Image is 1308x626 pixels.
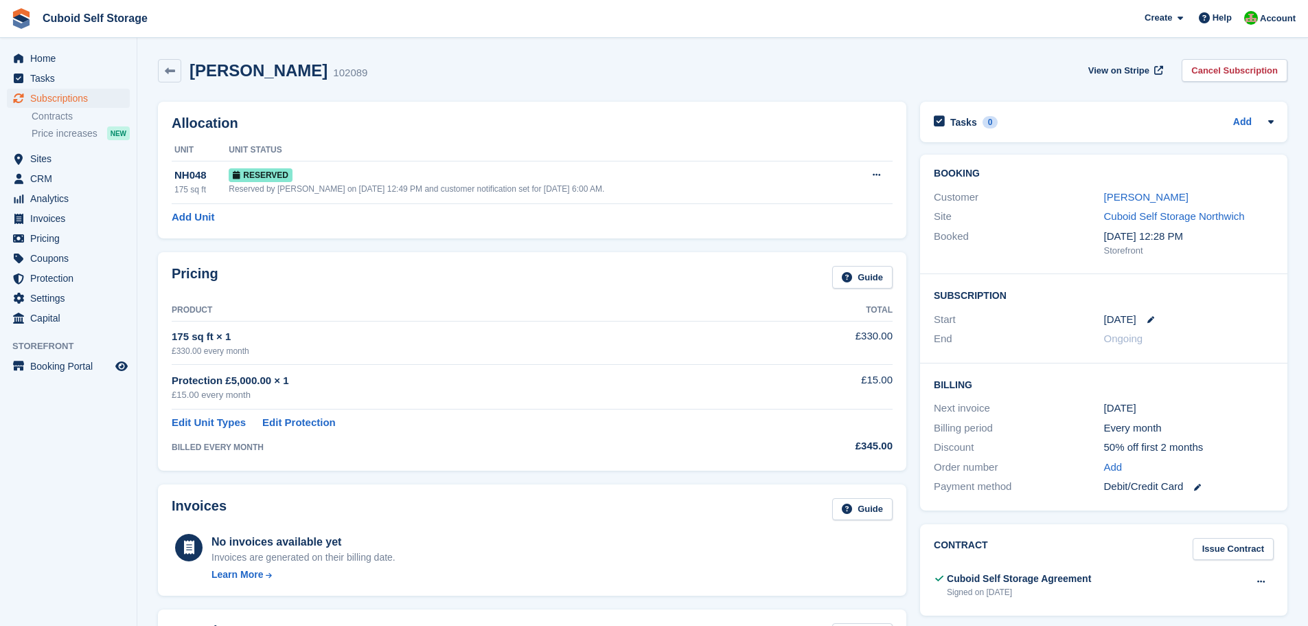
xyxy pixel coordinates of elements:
[983,116,998,128] div: 0
[1244,11,1258,25] img: Mark Prince
[172,441,759,454] div: BILLED EVERY MONTH
[229,168,292,182] span: Reserved
[30,209,113,228] span: Invoices
[32,127,97,140] span: Price increases
[7,229,130,248] a: menu
[172,210,214,225] a: Add Unit
[172,373,759,389] div: Protection £5,000.00 × 1
[172,139,229,161] th: Unit
[934,331,1103,347] div: End
[1104,460,1123,476] a: Add
[12,339,137,353] span: Storefront
[1182,59,1287,82] a: Cancel Subscription
[934,229,1103,258] div: Booked
[1104,401,1274,416] div: [DATE]
[30,69,113,88] span: Tasks
[211,534,395,550] div: No invoices available yet
[7,49,130,68] a: menu
[947,586,1091,599] div: Signed on [DATE]
[934,440,1103,456] div: Discount
[7,149,130,168] a: menu
[934,479,1103,495] div: Payment method
[30,49,113,68] span: Home
[832,266,893,289] a: Guide
[7,357,130,376] a: menu
[759,321,893,364] td: £330.00
[172,300,759,322] th: Product
[37,7,153,30] a: Cuboid Self Storage
[934,209,1103,225] div: Site
[759,438,893,454] div: £345.00
[174,183,229,196] div: 175 sq ft
[333,65,367,81] div: 102089
[30,269,113,288] span: Protection
[759,365,893,410] td: £15.00
[30,149,113,168] span: Sites
[1104,421,1274,436] div: Every month
[172,415,246,431] a: Edit Unit Types
[934,168,1274,179] h2: Booking
[1145,11,1172,25] span: Create
[30,169,113,188] span: CRM
[211,568,263,582] div: Learn More
[1088,64,1149,78] span: View on Stripe
[1104,210,1245,222] a: Cuboid Self Storage Northwich
[1193,538,1274,561] a: Issue Contract
[190,61,328,80] h2: [PERSON_NAME]
[107,126,130,140] div: NEW
[7,269,130,288] a: menu
[1260,12,1296,25] span: Account
[7,169,130,188] a: menu
[262,415,336,431] a: Edit Protection
[1233,115,1252,131] a: Add
[934,401,1103,416] div: Next invoice
[934,538,988,561] h2: Contract
[30,249,113,268] span: Coupons
[1104,244,1274,258] div: Storefront
[174,168,229,183] div: NH048
[172,266,218,289] h2: Pricing
[32,126,130,141] a: Price increases NEW
[7,189,130,208] a: menu
[1104,312,1136,328] time: 2025-08-29 00:00:00 UTC
[11,8,32,29] img: stora-icon-8386f47178a22dfd0bd8f6a31ec36ba5ce8667c1dd55bd0f319d3a0aa187defe.svg
[1104,479,1274,495] div: Debit/Credit Card
[211,550,395,565] div: Invoices are generated on their billing date.
[172,345,759,357] div: £330.00 every month
[1083,59,1166,82] a: View on Stripe
[832,498,893,521] a: Guide
[934,312,1103,328] div: Start
[7,309,130,328] a: menu
[950,116,977,128] h2: Tasks
[172,388,759,402] div: £15.00 every month
[30,309,113,328] span: Capital
[30,189,113,208] span: Analytics
[172,329,759,345] div: 175 sq ft × 1
[1104,333,1143,344] span: Ongoing
[172,115,893,131] h2: Allocation
[7,69,130,88] a: menu
[934,460,1103,476] div: Order number
[211,568,395,582] a: Learn More
[32,110,130,123] a: Contracts
[30,357,113,376] span: Booking Portal
[229,139,845,161] th: Unit Status
[1213,11,1232,25] span: Help
[934,377,1274,391] h2: Billing
[934,190,1103,205] div: Customer
[172,498,227,521] h2: Invoices
[934,288,1274,302] h2: Subscription
[113,358,130,375] a: Preview store
[30,229,113,248] span: Pricing
[30,289,113,308] span: Settings
[1104,191,1189,203] a: [PERSON_NAME]
[7,249,130,268] a: menu
[934,421,1103,436] div: Billing period
[1104,229,1274,245] div: [DATE] 12:28 PM
[7,89,130,108] a: menu
[7,209,130,228] a: menu
[759,300,893,322] th: Total
[947,572,1091,586] div: Cuboid Self Storage Agreement
[1104,440,1274,456] div: 50% off first 2 months
[30,89,113,108] span: Subscriptions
